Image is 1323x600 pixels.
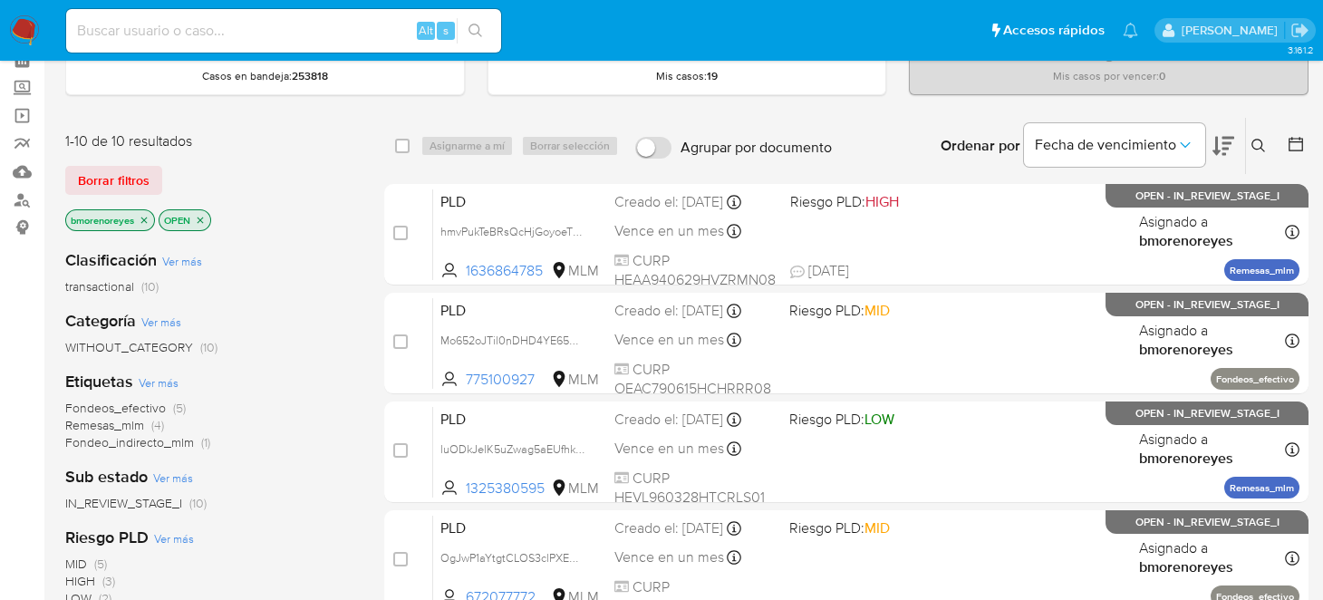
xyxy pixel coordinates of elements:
button: search-icon [457,18,494,44]
a: Notificaciones [1123,23,1138,38]
span: Alt [419,22,433,39]
p: brenda.morenoreyes@mercadolibre.com.mx [1182,22,1284,39]
input: Buscar usuario o caso... [66,19,501,43]
span: Accesos rápidos [1003,21,1105,40]
a: Salir [1290,21,1309,40]
span: s [443,22,449,39]
span: 3.161.2 [1288,43,1314,57]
